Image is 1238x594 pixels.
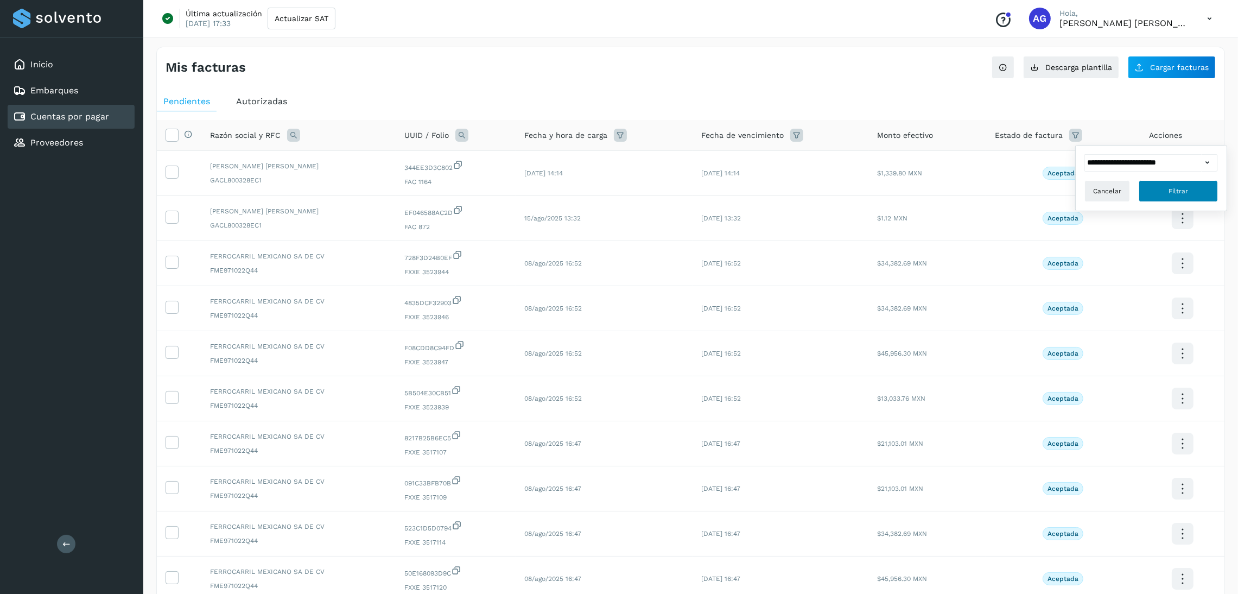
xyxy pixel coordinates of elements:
[404,385,507,398] span: 5B504E30CB51
[1023,56,1119,79] button: Descarga plantilla
[210,567,387,577] span: FERROCARRIL MEXICANO SA DE CV
[404,357,507,367] span: FXXE 3523947
[877,260,927,267] span: $34,382.69 MXN
[210,477,387,486] span: FERROCARRIL MEXICANO SA DE CV
[877,530,927,538] span: $34,382.69 MXN
[701,575,740,583] span: [DATE] 16:47
[524,305,582,312] span: 08/ago/2025 16:52
[404,565,507,578] span: 50E168093D9C
[186,9,262,18] p: Última actualización
[404,130,449,141] span: UUID / Folio
[877,305,927,312] span: $34,382.69 MXN
[210,296,387,306] span: FERROCARRIL MEXICANO SA DE CV
[404,340,507,353] span: F08CDD8C94FD
[404,312,507,322] span: FXXE 3523946
[1047,169,1078,177] p: Aceptada
[1059,18,1190,28] p: Abigail Gonzalez Leon
[877,485,923,492] span: $21,103.01 MXN
[210,522,387,532] span: FERROCARRIL MEXICANO SA DE CV
[995,130,1063,141] span: Estado de factura
[404,205,507,218] span: EF046588AC2D
[210,581,387,591] span: FME971022Q44
[404,475,507,488] span: 091C33BFB70B
[404,295,507,308] span: 4835DCF32903
[1128,56,1216,79] button: Cargar facturas
[404,222,507,232] span: FAC 872
[524,485,581,492] span: 08/ago/2025 16:47
[210,446,387,456] span: FME971022Q44
[210,130,281,141] span: Razón social y RFC
[524,169,563,177] span: [DATE] 14:14
[524,260,582,267] span: 08/ago/2025 16:52
[524,575,581,583] span: 08/ago/2025 16:47
[404,447,507,457] span: FXXE 3517107
[30,59,53,69] a: Inicio
[524,440,581,447] span: 08/ago/2025 16:47
[877,440,923,447] span: $21,103.01 MXN
[210,432,387,441] span: FERROCARRIL MEXICANO SA DE CV
[404,402,507,412] span: FXXE 3523939
[404,583,507,592] span: FXXE 3517120
[268,8,335,29] button: Actualizar SAT
[30,85,78,96] a: Embarques
[877,395,925,402] span: $13,033.76 MXN
[404,267,507,277] span: FXXE 3523944
[404,520,507,533] span: 523C1D5D0794
[701,395,741,402] span: [DATE] 16:52
[701,214,741,222] span: [DATE] 13:32
[275,15,328,22] span: Actualizar SAT
[186,18,231,28] p: [DATE] 17:33
[701,350,741,357] span: [DATE] 16:52
[524,214,581,222] span: 15/ago/2025 13:32
[210,266,387,275] span: FME971022Q44
[210,311,387,320] span: FME971022Q44
[701,130,784,141] span: Fecha de vencimiento
[877,130,933,141] span: Monto efectivo
[1047,214,1078,222] p: Aceptada
[1059,9,1190,18] p: Hola,
[1047,440,1078,447] p: Aceptada
[701,305,741,312] span: [DATE] 16:52
[210,536,387,546] span: FME971022Q44
[210,251,387,261] span: FERROCARRIL MEXICANO SA DE CV
[701,530,740,538] span: [DATE] 16:47
[404,160,507,173] span: 344EE3D3C802
[1150,64,1209,71] span: Cargar facturas
[30,111,109,122] a: Cuentas por pagar
[1149,130,1182,141] span: Acciones
[877,350,927,357] span: $45,956.30 MXN
[210,342,387,351] span: FERROCARRIL MEXICANO SA DE CV
[8,53,135,77] div: Inicio
[524,395,582,402] span: 08/ago/2025 16:52
[8,105,135,129] div: Cuentas por pagar
[30,137,83,148] a: Proveedores
[166,60,246,75] h4: Mis facturas
[163,96,210,106] span: Pendientes
[210,220,387,230] span: GACL800328EC1
[210,491,387,501] span: FME971022Q44
[210,401,387,410] span: FME971022Q44
[210,387,387,396] span: FERROCARRIL MEXICANO SA DE CV
[1047,305,1078,312] p: Aceptada
[701,260,741,267] span: [DATE] 16:52
[877,214,907,222] span: $1.12 MXN
[1045,64,1112,71] span: Descarga plantilla
[404,492,507,502] span: FXXE 3517109
[701,169,740,177] span: [DATE] 14:14
[8,131,135,155] div: Proveedores
[877,169,922,177] span: $1,339.80 MXN
[404,430,507,443] span: 8217B25B6EC5
[404,538,507,547] span: FXXE 3517114
[1047,530,1078,538] p: Aceptada
[1047,485,1078,492] p: Aceptada
[404,177,507,187] span: FAC 1164
[210,356,387,365] span: FME971022Q44
[8,79,135,103] div: Embarques
[1047,260,1078,267] p: Aceptada
[210,161,387,171] span: [PERSON_NAME] [PERSON_NAME]
[701,485,740,492] span: [DATE] 16:47
[1047,575,1078,583] p: Aceptada
[404,250,507,263] span: 728F3D24B0EF
[524,530,581,538] span: 08/ago/2025 16:47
